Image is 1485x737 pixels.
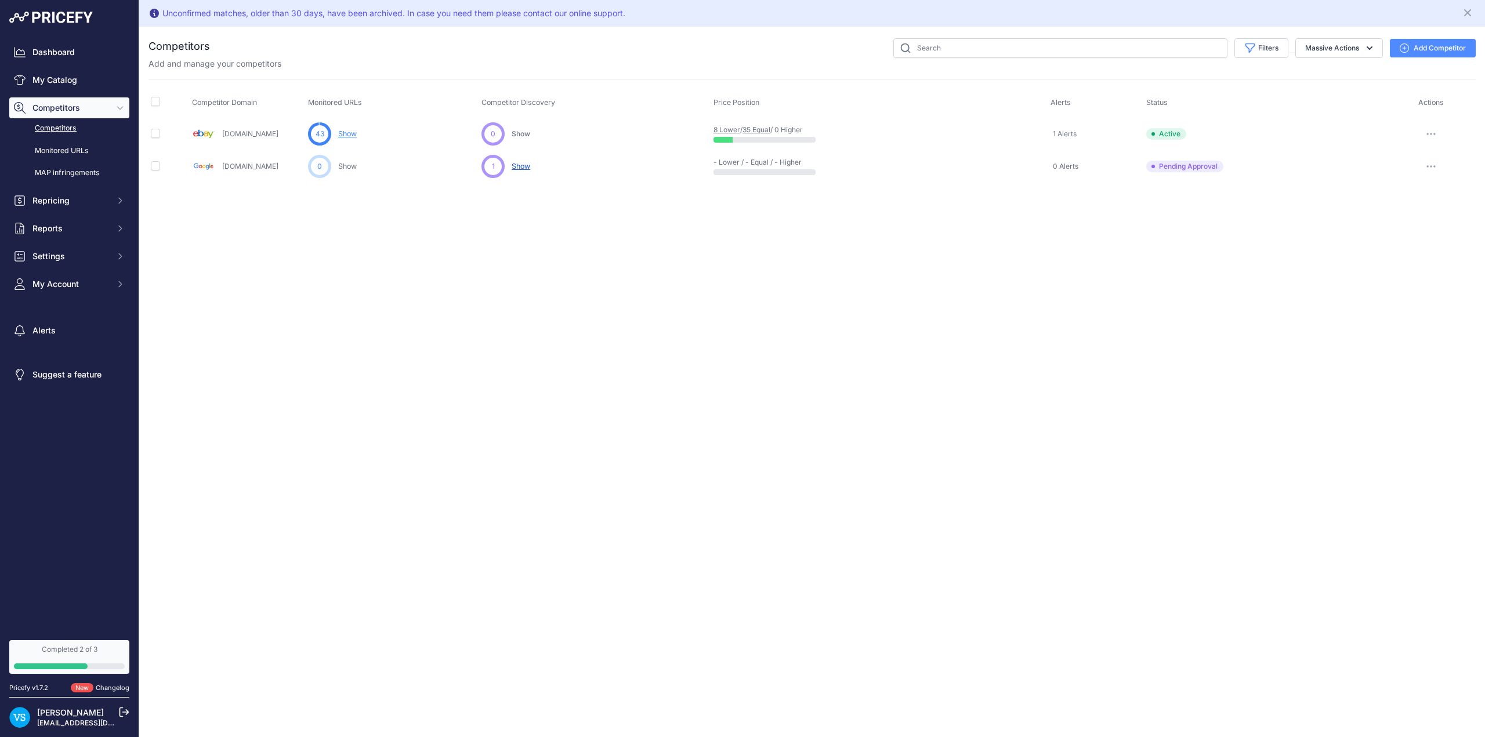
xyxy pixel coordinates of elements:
[9,42,129,626] nav: Sidebar
[713,125,788,135] p: / / 0 Higher
[1053,129,1077,139] span: 1 Alerts
[148,58,281,70] p: Add and manage your competitors
[1053,162,1078,171] span: 0 Alerts
[9,70,129,90] a: My Catalog
[713,158,788,167] p: - Lower / - Equal / - Higher
[316,129,324,139] span: 43
[1146,161,1223,172] span: Pending Approval
[9,141,129,161] a: Monitored URLs
[1146,128,1186,140] span: Active
[222,129,278,138] a: [DOMAIN_NAME]
[9,364,129,385] a: Suggest a feature
[713,125,740,134] a: 8 Lower
[32,278,108,290] span: My Account
[32,250,108,262] span: Settings
[32,195,108,206] span: Repricing
[9,118,129,139] a: Competitors
[512,162,530,170] span: Show
[317,161,322,172] span: 0
[9,246,129,267] button: Settings
[9,190,129,211] button: Repricing
[338,162,357,170] a: Show
[1390,39,1476,57] button: Add Competitor
[491,129,495,139] span: 0
[9,218,129,239] button: Reports
[148,38,210,55] h2: Competitors
[37,718,158,727] a: [EMAIL_ADDRESS][DOMAIN_NAME]
[9,683,48,693] div: Pricefy v1.7.2
[96,684,129,692] a: Changelog
[222,162,278,170] a: [DOMAIN_NAME]
[9,163,129,183] a: MAP infringements
[1051,98,1071,107] span: Alerts
[32,102,108,114] span: Competitors
[9,42,129,63] a: Dashboard
[481,98,555,107] span: Competitor Discovery
[71,683,93,693] span: New
[9,97,129,118] button: Competitors
[1234,38,1288,58] button: Filters
[9,320,129,341] a: Alerts
[1051,128,1077,140] a: 1 Alerts
[192,98,257,107] span: Competitor Domain
[9,274,129,295] button: My Account
[9,640,129,674] a: Completed 2 of 3
[14,645,125,654] div: Completed 2 of 3
[308,98,362,107] span: Monitored URLs
[162,8,625,19] div: Unconfirmed matches, older than 30 days, have been archived. In case you need them please contact...
[1418,98,1444,107] span: Actions
[1462,5,1476,19] button: Close
[1295,38,1383,58] button: Massive Actions
[713,98,759,107] span: Price Position
[492,161,495,172] span: 1
[512,129,530,138] span: Show
[1146,98,1168,107] span: Status
[338,129,357,138] a: Show
[893,38,1227,58] input: Search
[32,223,108,234] span: Reports
[9,12,93,23] img: Pricefy Logo
[742,125,770,134] a: 35 Equal
[37,707,104,717] a: [PERSON_NAME]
